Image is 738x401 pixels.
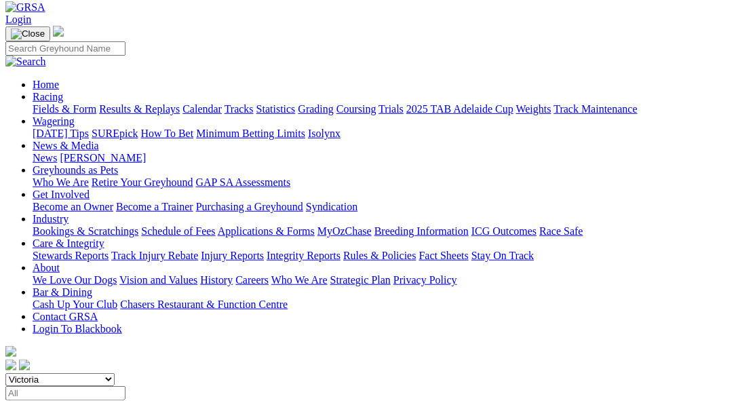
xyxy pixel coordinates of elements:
[554,103,638,115] a: Track Maintenance
[33,152,733,164] div: News & Media
[393,274,457,286] a: Privacy Policy
[33,286,92,298] a: Bar & Dining
[33,152,57,164] a: News
[33,323,122,335] a: Login To Blackbook
[5,386,125,400] input: Select date
[99,103,180,115] a: Results & Replays
[111,250,198,261] a: Track Injury Rebate
[33,201,733,213] div: Get Involved
[267,250,341,261] a: Integrity Reports
[53,26,64,37] img: logo-grsa-white.png
[5,1,45,14] img: GRSA
[5,41,125,56] input: Search
[33,213,69,225] a: Industry
[317,225,372,237] a: MyOzChase
[196,128,305,139] a: Minimum Betting Limits
[298,103,334,115] a: Grading
[33,201,113,212] a: Become an Owner
[33,225,138,237] a: Bookings & Scratchings
[33,128,733,140] div: Wagering
[120,299,288,310] a: Chasers Restaurant & Function Centre
[33,189,90,200] a: Get Involved
[19,360,30,370] img: twitter.svg
[141,128,194,139] a: How To Bet
[406,103,513,115] a: 2025 TAB Adelaide Cup
[33,225,733,237] div: Industry
[343,250,416,261] a: Rules & Policies
[11,28,45,39] img: Close
[201,250,264,261] a: Injury Reports
[141,225,215,237] a: Schedule of Fees
[5,360,16,370] img: facebook.svg
[539,225,583,237] a: Race Safe
[306,201,357,212] a: Syndication
[330,274,391,286] a: Strategic Plan
[33,274,733,286] div: About
[182,103,222,115] a: Calendar
[516,103,551,115] a: Weights
[5,14,31,25] a: Login
[33,115,75,127] a: Wagering
[471,250,534,261] a: Stay On Track
[5,346,16,357] img: logo-grsa-white.png
[33,311,98,322] a: Contact GRSA
[33,103,96,115] a: Fields & Form
[196,201,303,212] a: Purchasing a Greyhound
[33,176,733,189] div: Greyhounds as Pets
[200,274,233,286] a: History
[196,176,291,188] a: GAP SA Assessments
[92,176,193,188] a: Retire Your Greyhound
[218,225,315,237] a: Applications & Forms
[5,26,50,41] button: Toggle navigation
[33,250,733,262] div: Care & Integrity
[33,299,733,311] div: Bar & Dining
[256,103,296,115] a: Statistics
[119,274,197,286] a: Vision and Values
[235,274,269,286] a: Careers
[33,128,89,139] a: [DATE] Tips
[33,140,99,151] a: News & Media
[374,225,469,237] a: Breeding Information
[33,103,733,115] div: Racing
[33,237,104,249] a: Care & Integrity
[33,299,117,310] a: Cash Up Your Club
[33,79,59,90] a: Home
[33,91,63,102] a: Racing
[33,164,118,176] a: Greyhounds as Pets
[225,103,254,115] a: Tracks
[33,176,89,188] a: Who We Are
[378,103,404,115] a: Trials
[116,201,193,212] a: Become a Trainer
[419,250,469,261] a: Fact Sheets
[336,103,376,115] a: Coursing
[60,152,146,164] a: [PERSON_NAME]
[271,274,328,286] a: Who We Are
[308,128,341,139] a: Isolynx
[33,250,109,261] a: Stewards Reports
[33,262,60,273] a: About
[33,274,117,286] a: We Love Our Dogs
[92,128,138,139] a: SUREpick
[5,56,46,68] img: Search
[471,225,537,237] a: ICG Outcomes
